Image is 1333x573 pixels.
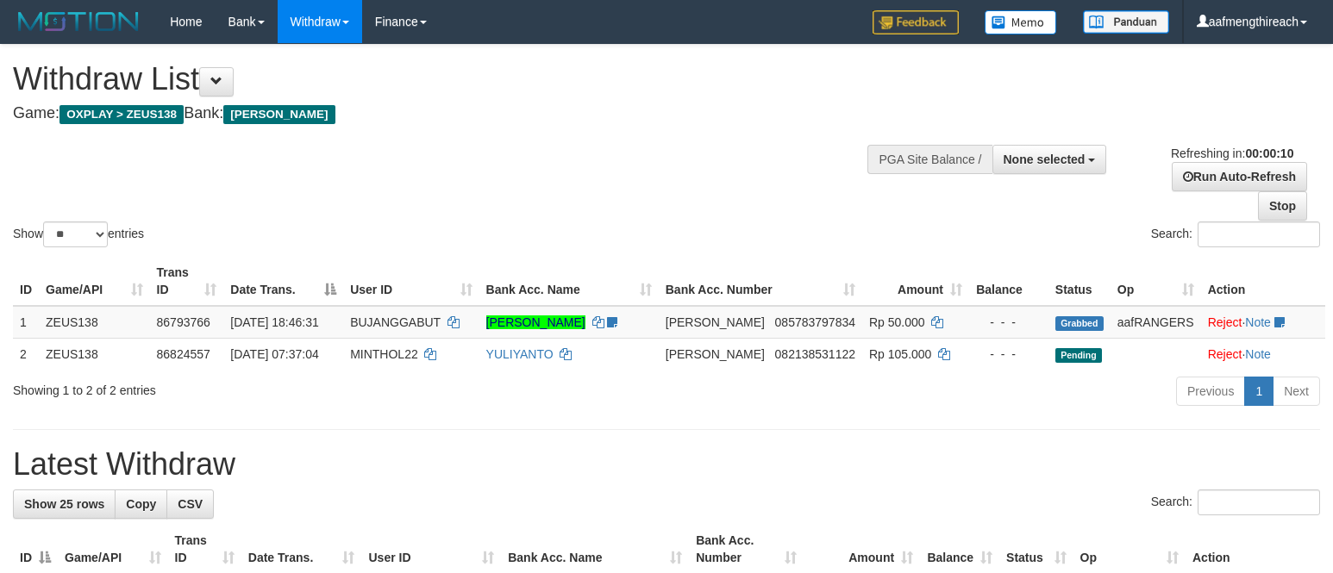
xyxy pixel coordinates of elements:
span: Refreshing in: [1171,146,1293,160]
h1: Withdraw List [13,62,872,97]
div: - - - [976,314,1042,331]
img: panduan.png [1083,10,1169,34]
th: Bank Acc. Name: activate to sort column ascending [479,257,659,306]
th: Trans ID: activate to sort column ascending [150,257,224,306]
a: 1 [1244,377,1274,406]
span: Rp 50.000 [869,315,925,329]
label: Search: [1151,489,1320,515]
span: Show 25 rows [24,497,104,511]
select: Showentries [43,221,108,247]
th: Game/API: activate to sort column ascending [39,257,150,306]
span: Copy [126,497,156,511]
img: Feedback.jpg [873,10,959,34]
th: ID [13,257,39,306]
span: Rp 105.000 [869,347,931,361]
a: Copy [115,489,167,519]
div: PGA Site Balance / [867,145,992,174]
label: Show entries [13,221,144,247]
a: Reject [1208,315,1242,329]
span: BUJANGGABUT [350,315,441,329]
td: 2 [13,338,39,370]
span: 86824557 [157,347,210,361]
a: Note [1245,315,1271,329]
th: Balance [969,257,1048,306]
span: [PERSON_NAME] [666,315,765,329]
a: Previous [1176,377,1245,406]
span: None selected [1004,153,1086,166]
th: Action [1201,257,1325,306]
span: CSV [178,497,203,511]
a: Note [1245,347,1271,361]
span: [PERSON_NAME] [223,105,335,124]
div: - - - [976,346,1042,363]
th: User ID: activate to sort column ascending [343,257,479,306]
strong: 00:00:10 [1245,146,1293,160]
div: Showing 1 to 2 of 2 entries [13,375,542,399]
button: None selected [992,145,1107,174]
span: Copy 082138531122 to clipboard [775,347,855,361]
th: Bank Acc. Number: activate to sort column ascending [659,257,862,306]
label: Search: [1151,221,1320,247]
td: · [1201,306,1325,339]
td: · [1201,338,1325,370]
span: Copy 085783797834 to clipboard [775,315,855,329]
span: Pending [1055,348,1102,363]
span: 86793766 [157,315,210,329]
h1: Latest Withdraw [13,447,1320,482]
a: YULIYANTO [486,347,554,361]
input: Search: [1198,221,1320,247]
span: [DATE] 18:46:31 [230,315,318,329]
span: [PERSON_NAME] [666,347,765,361]
a: Stop [1258,191,1307,221]
a: CSV [166,489,214,519]
th: Amount: activate to sort column ascending [862,257,969,306]
a: Show 25 rows [13,489,116,519]
span: MINTHOL22 [350,347,418,361]
td: ZEUS138 [39,306,150,339]
a: [PERSON_NAME] [486,315,585,329]
span: OXPLAY > ZEUS138 [59,105,184,124]
span: Grabbed [1055,316,1104,331]
th: Date Trans.: activate to sort column descending [223,257,343,306]
a: Next [1273,377,1320,406]
td: aafRANGERS [1111,306,1201,339]
span: [DATE] 07:37:04 [230,347,318,361]
a: Run Auto-Refresh [1172,162,1307,191]
th: Op: activate to sort column ascending [1111,257,1201,306]
input: Search: [1198,489,1320,515]
a: Reject [1208,347,1242,361]
img: MOTION_logo.png [13,9,144,34]
img: Button%20Memo.svg [985,10,1057,34]
td: 1 [13,306,39,339]
td: ZEUS138 [39,338,150,370]
th: Status [1048,257,1111,306]
h4: Game: Bank: [13,105,872,122]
